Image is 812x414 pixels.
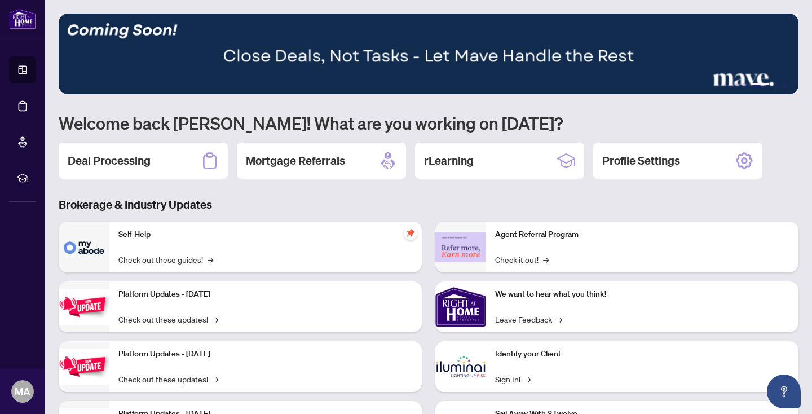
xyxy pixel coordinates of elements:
[767,375,801,408] button: Open asap
[774,83,778,87] button: 5
[118,288,413,301] p: Platform Updates - [DATE]
[59,14,798,94] img: Slide 3
[495,348,789,360] p: Identify your Client
[602,153,680,169] h2: Profile Settings
[404,226,417,240] span: pushpin
[751,83,769,87] button: 4
[59,349,109,384] img: Platform Updates - July 8, 2025
[118,373,218,385] a: Check out these updates!→
[435,341,486,392] img: Identify your Client
[495,253,549,266] a: Check it out!→
[543,253,549,266] span: →
[435,281,486,332] img: We want to hear what you think!
[742,83,747,87] button: 3
[59,112,798,134] h1: Welcome back [PERSON_NAME]! What are you working on [DATE]?
[424,153,474,169] h2: rLearning
[557,313,562,325] span: →
[495,373,531,385] a: Sign In!→
[246,153,345,169] h2: Mortgage Referrals
[213,313,218,325] span: →
[9,8,36,29] img: logo
[59,222,109,272] img: Self-Help
[213,373,218,385] span: →
[118,348,413,360] p: Platform Updates - [DATE]
[118,228,413,241] p: Self-Help
[525,373,531,385] span: →
[118,313,218,325] a: Check out these updates!→
[495,313,562,325] a: Leave Feedback→
[68,153,151,169] h2: Deal Processing
[435,232,486,263] img: Agent Referral Program
[495,228,789,241] p: Agent Referral Program
[118,253,213,266] a: Check out these guides!→
[59,197,798,213] h3: Brokerage & Industry Updates
[15,384,30,399] span: MA
[208,253,213,266] span: →
[495,288,789,301] p: We want to hear what you think!
[724,83,729,87] button: 1
[733,83,738,87] button: 2
[783,83,787,87] button: 6
[59,289,109,324] img: Platform Updates - July 21, 2025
